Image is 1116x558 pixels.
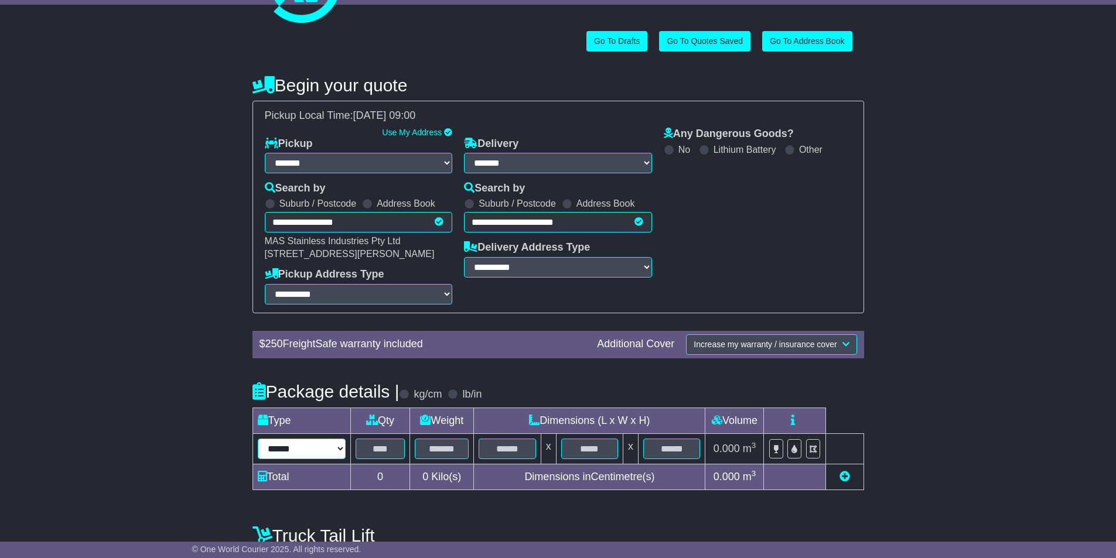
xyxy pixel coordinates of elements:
div: $ FreightSafe warranty included [254,338,592,351]
td: x [541,433,556,464]
label: Search by [464,182,525,195]
span: 0.000 [714,443,740,454]
a: Go To Address Book [762,31,852,52]
span: m [743,443,756,454]
sup: 3 [752,469,756,478]
a: Use My Address [382,128,442,137]
span: m [743,471,756,482]
div: Additional Cover [591,338,680,351]
label: kg/cm [414,388,442,401]
td: Total [252,464,350,489]
a: Add new item [839,471,850,482]
span: [STREET_ADDRESS][PERSON_NAME] [265,249,435,259]
span: 0 [422,471,428,482]
sup: 3 [752,441,756,450]
td: Dimensions in Centimetre(s) [474,464,705,489]
label: Suburb / Postcode [279,198,357,209]
a: Go To Quotes Saved [659,31,750,52]
button: Increase my warranty / insurance cover [686,334,856,355]
td: Volume [705,408,764,433]
label: Address Book [576,198,635,209]
td: Dimensions (L x W x H) [474,408,705,433]
td: Weight [410,408,474,433]
td: 0 [350,464,410,489]
a: Go To Drafts [586,31,647,52]
span: 0.000 [714,471,740,482]
label: Lithium Battery [714,144,776,155]
span: © One World Courier 2025. All rights reserved. [192,545,361,554]
label: Search by [265,182,326,195]
span: 250 [265,338,283,350]
label: Any Dangerous Goods? [664,128,794,141]
span: MAS Stainless Industries Pty Ltd [265,236,401,246]
div: Pickup Local Time: [259,109,858,122]
td: Qty [350,408,410,433]
h4: Package details | [252,382,400,401]
label: Other [799,144,823,155]
label: Suburb / Postcode [479,198,556,209]
label: Pickup Address Type [265,268,384,281]
td: Kilo(s) [410,464,474,489]
span: [DATE] 09:00 [353,109,416,121]
h4: Truck Tail Lift [252,526,864,545]
td: Type [252,408,350,433]
h4: Begin your quote [252,76,864,95]
label: Pickup [265,138,313,150]
span: Increase my warranty / insurance cover [694,340,837,349]
td: x [623,433,639,464]
label: Delivery [464,138,518,150]
label: No [678,144,690,155]
label: Delivery Address Type [464,241,590,254]
label: lb/in [462,388,482,401]
label: Address Book [377,198,435,209]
